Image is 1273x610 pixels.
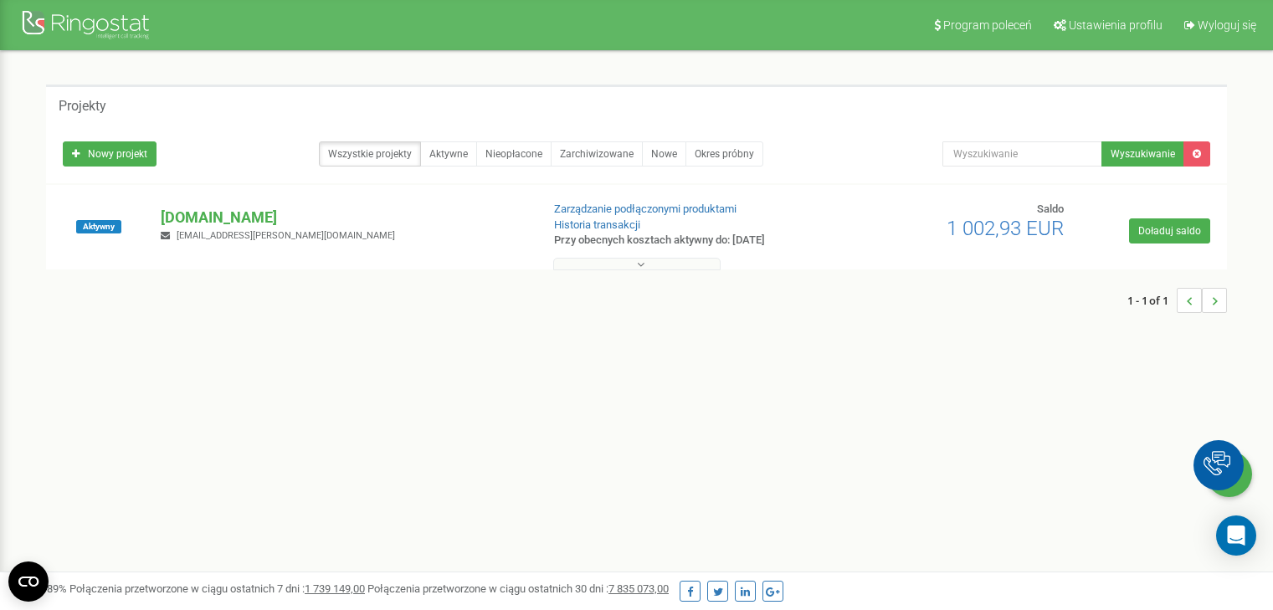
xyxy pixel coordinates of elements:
[319,141,421,167] a: Wszystkie projekty
[685,141,763,167] a: Okres próbny
[1127,271,1227,330] nav: ...
[8,561,49,602] button: Open CMP widget
[642,141,686,167] a: Nowe
[367,582,669,595] span: Połączenia przetworzone w ciągu ostatnich 30 dni :
[59,99,106,114] h5: Projekty
[161,207,526,228] p: [DOMAIN_NAME]
[1216,515,1256,556] div: Open Intercom Messenger
[554,202,737,215] a: Zarządzanie podłączonymi produktami
[1129,218,1210,243] a: Doładuj saldo
[1101,141,1184,167] button: Wyszukiwanie
[420,141,477,167] a: Aktywne
[943,18,1032,32] span: Program poleceń
[1037,202,1064,215] span: Saldo
[305,582,365,595] u: 1 739 149,00
[942,141,1102,167] input: Wyszukiwanie
[608,582,669,595] u: 7 835 073,00
[554,218,640,231] a: Historia transakcji
[947,217,1064,240] span: 1 002,93 EUR
[177,230,395,241] span: [EMAIL_ADDRESS][PERSON_NAME][DOMAIN_NAME]
[63,141,157,167] a: Nowy projekt
[1127,288,1177,313] span: 1 - 1 of 1
[1069,18,1163,32] span: Ustawienia profilu
[551,141,643,167] a: Zarchiwizowane
[554,233,822,249] p: Przy obecnych kosztach aktywny do: [DATE]
[76,220,121,233] span: Aktywny
[69,582,365,595] span: Połączenia przetworzone w ciągu ostatnich 7 dni :
[476,141,552,167] a: Nieopłacone
[1198,18,1256,32] span: Wyloguj się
